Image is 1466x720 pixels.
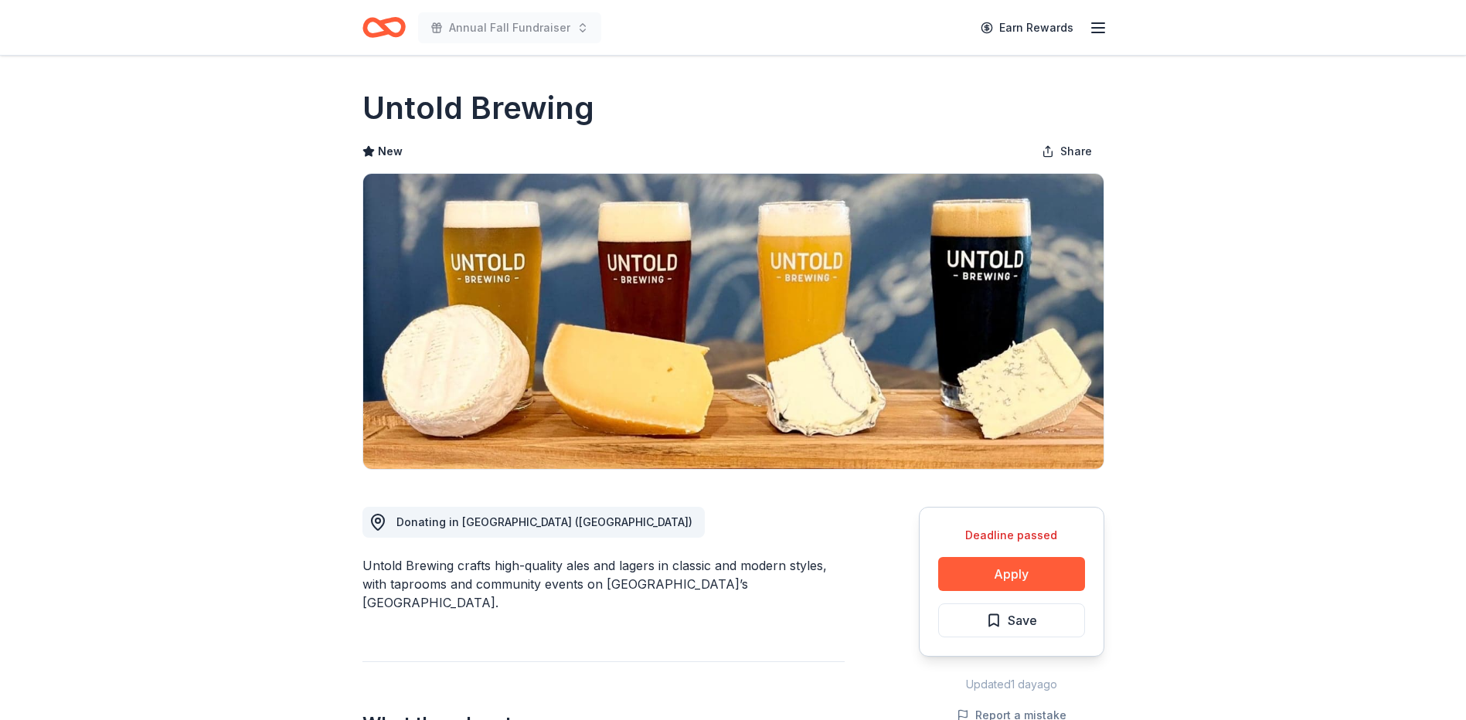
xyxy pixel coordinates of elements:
h1: Untold Brewing [362,87,594,130]
a: Home [362,9,406,46]
span: Share [1060,142,1092,161]
button: Save [938,603,1085,637]
span: Annual Fall Fundraiser [449,19,570,37]
button: Share [1029,136,1104,167]
div: Updated 1 day ago [919,675,1104,694]
button: Apply [938,557,1085,591]
span: Save [1008,610,1037,630]
div: Deadline passed [938,526,1085,545]
button: Annual Fall Fundraiser [418,12,601,43]
span: New [378,142,403,161]
div: Untold Brewing crafts high-quality ales and lagers in classic and modern styles, with taprooms an... [362,556,845,612]
span: Donating in [GEOGRAPHIC_DATA] ([GEOGRAPHIC_DATA]) [396,515,692,528]
a: Earn Rewards [971,14,1083,42]
img: Image for Untold Brewing [363,174,1104,469]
